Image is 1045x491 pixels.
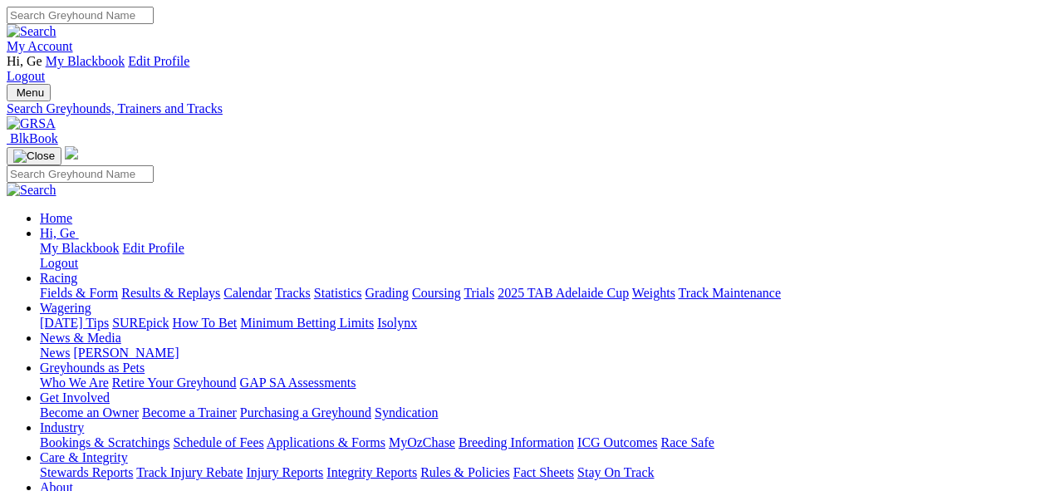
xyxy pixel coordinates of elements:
a: Who We Are [40,376,109,390]
a: Home [40,211,72,225]
a: Grading [366,286,409,300]
a: Trials [464,286,494,300]
a: Racing [40,271,77,285]
a: My Account [7,39,73,53]
a: Hi, Ge [40,226,79,240]
img: GRSA [7,116,56,131]
span: Hi, Ge [40,226,76,240]
a: Stay On Track [577,465,654,479]
a: SUREpick [112,316,169,330]
a: Logout [40,256,78,270]
a: Injury Reports [246,465,323,479]
a: News & Media [40,331,121,345]
div: Care & Integrity [40,465,1038,480]
a: Tracks [275,286,311,300]
a: My Blackbook [40,241,120,255]
div: Industry [40,435,1038,450]
a: Get Involved [40,390,110,405]
a: Purchasing a Greyhound [240,405,371,420]
a: GAP SA Assessments [240,376,356,390]
a: BlkBook [7,131,58,145]
a: Retire Your Greyhound [112,376,237,390]
a: Race Safe [660,435,714,449]
button: Toggle navigation [7,147,61,165]
a: Schedule of Fees [173,435,263,449]
a: Become a Trainer [142,405,237,420]
a: Track Maintenance [679,286,781,300]
a: [DATE] Tips [40,316,109,330]
a: Fact Sheets [513,465,574,479]
a: How To Bet [173,316,238,330]
img: Search [7,183,56,198]
a: News [40,346,70,360]
a: MyOzChase [389,435,455,449]
a: Weights [632,286,675,300]
a: Syndication [375,405,438,420]
div: Wagering [40,316,1038,331]
a: Rules & Policies [420,465,510,479]
a: Stewards Reports [40,465,133,479]
a: Results & Replays [121,286,220,300]
button: Toggle navigation [7,84,51,101]
img: logo-grsa-white.png [65,146,78,160]
span: BlkBook [10,131,58,145]
img: Search [7,24,56,39]
div: News & Media [40,346,1038,361]
a: Bookings & Scratchings [40,435,169,449]
a: Care & Integrity [40,450,128,464]
a: Greyhounds as Pets [40,361,145,375]
a: My Blackbook [46,54,125,68]
a: Isolynx [377,316,417,330]
a: Statistics [314,286,362,300]
span: Menu [17,86,44,99]
input: Search [7,7,154,24]
a: 2025 TAB Adelaide Cup [498,286,629,300]
a: Calendar [223,286,272,300]
a: Wagering [40,301,91,315]
div: Racing [40,286,1038,301]
a: Track Injury Rebate [136,465,243,479]
div: Get Involved [40,405,1038,420]
a: Fields & Form [40,286,118,300]
a: Edit Profile [123,241,184,255]
a: Minimum Betting Limits [240,316,374,330]
a: [PERSON_NAME] [73,346,179,360]
a: Applications & Forms [267,435,385,449]
a: ICG Outcomes [577,435,657,449]
input: Search [7,165,154,183]
a: Search Greyhounds, Trainers and Tracks [7,101,1038,116]
a: Integrity Reports [326,465,417,479]
a: Edit Profile [128,54,189,68]
a: Logout [7,69,45,83]
div: My Account [7,54,1038,84]
a: Breeding Information [459,435,574,449]
a: Industry [40,420,84,435]
a: Become an Owner [40,405,139,420]
div: Greyhounds as Pets [40,376,1038,390]
span: Hi, Ge [7,54,42,68]
div: Hi, Ge [40,241,1038,271]
img: Close [13,150,55,163]
a: Coursing [412,286,461,300]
